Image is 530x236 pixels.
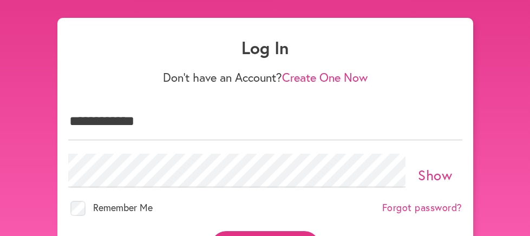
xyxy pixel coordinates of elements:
a: Forgot password? [382,202,462,214]
a: Create One Now [282,69,368,85]
span: Remember Me [93,201,153,214]
a: Show [418,166,452,184]
h1: Log In [68,37,462,58]
p: Don't have an Account? [68,70,462,84]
